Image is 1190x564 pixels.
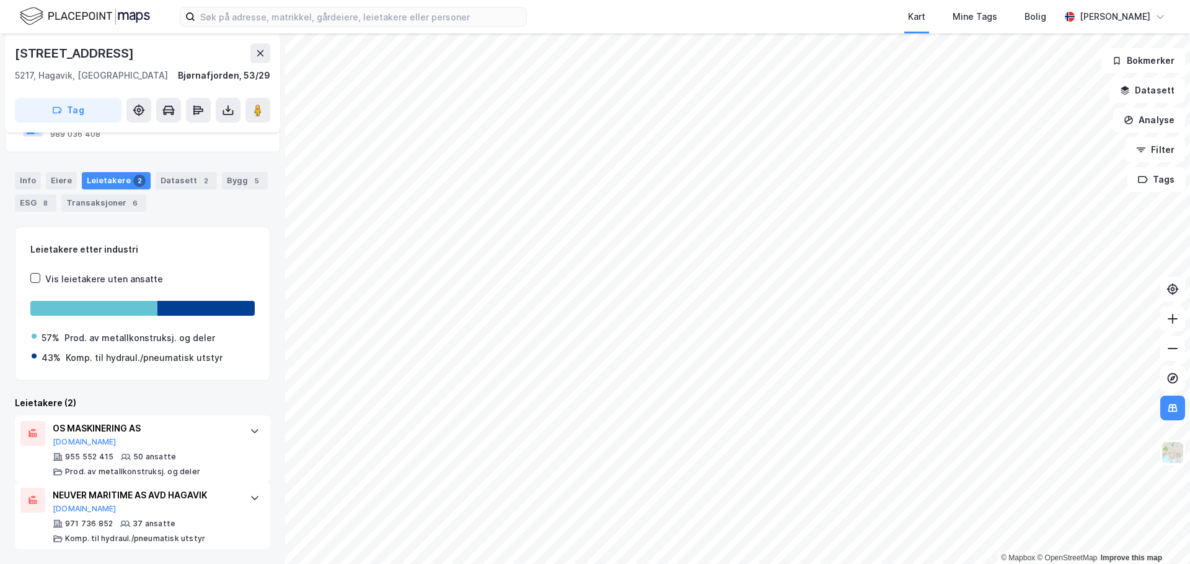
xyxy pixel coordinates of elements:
[133,175,146,187] div: 2
[15,396,270,410] div: Leietakere (2)
[53,504,117,514] button: [DOMAIN_NAME]
[195,7,526,26] input: Søk på adresse, matrikkel, gårdeiere, leietakere eller personer
[45,272,163,287] div: Vis leietakere uten ansatte
[1126,137,1185,162] button: Filter
[200,175,212,187] div: 2
[61,194,146,212] div: Transaksjoner
[15,194,56,212] div: ESG
[15,43,136,63] div: [STREET_ADDRESS]
[1109,78,1185,103] button: Datasett
[65,467,200,477] div: Prod. av metallkonstruksj. og deler
[156,172,217,189] div: Datasett
[908,9,925,24] div: Kart
[953,9,997,24] div: Mine Tags
[133,519,175,529] div: 37 ansatte
[15,68,168,83] div: 5217, Hagavik, [GEOGRAPHIC_DATA]
[53,437,117,447] button: [DOMAIN_NAME]
[1127,167,1185,192] button: Tags
[65,534,205,544] div: Komp. til hydraul./pneumatisk utstyr
[1113,108,1185,132] button: Analyse
[64,331,215,345] div: Prod. av metallkonstruksj. og deler
[1128,505,1190,564] iframe: Chat Widget
[178,68,270,83] div: Bjørnafjorden, 53/29
[1128,505,1190,564] div: Kontrollprogram for chat
[133,452,176,462] div: 50 ansatte
[46,172,77,189] div: Eiere
[42,350,61,365] div: 43%
[65,452,113,462] div: 955 552 415
[42,331,59,345] div: 57%
[1161,441,1184,464] img: Z
[15,172,41,189] div: Info
[15,98,121,123] button: Tag
[1101,553,1162,562] a: Improve this map
[39,197,51,209] div: 8
[129,197,141,209] div: 6
[1101,48,1185,73] button: Bokmerker
[20,6,150,27] img: logo.f888ab2527a4732fd821a326f86c7f29.svg
[53,421,237,436] div: OS MASKINERING AS
[66,350,223,365] div: Komp. til hydraul./pneumatisk utstyr
[250,175,263,187] div: 5
[1037,553,1097,562] a: OpenStreetMap
[30,242,255,257] div: Leietakere etter industri
[1025,9,1046,24] div: Bolig
[1001,553,1035,562] a: Mapbox
[222,172,268,189] div: Bygg
[53,488,237,503] div: NEUVER MARITIME AS AVD HAGAVIK
[65,519,113,529] div: 971 736 852
[1080,9,1150,24] div: [PERSON_NAME]
[50,129,100,139] div: 989 036 408
[82,172,151,189] div: Leietakere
